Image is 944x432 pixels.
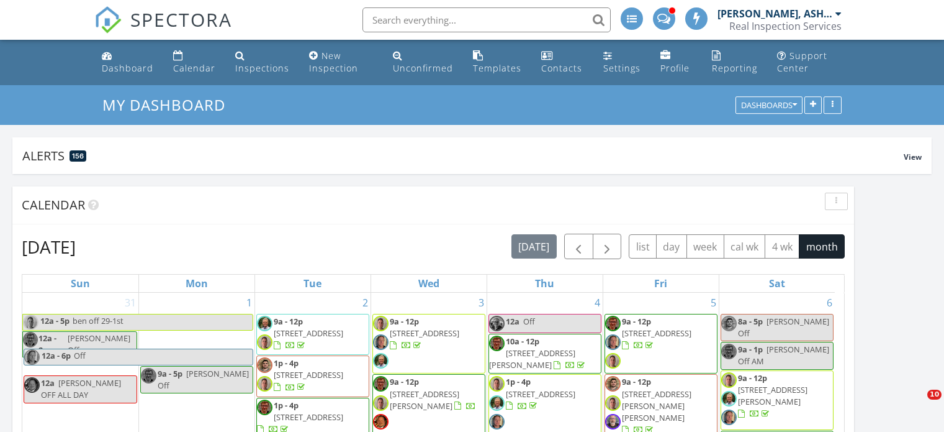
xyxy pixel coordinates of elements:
[766,275,788,292] a: Saturday
[362,7,611,32] input: Search everything...
[622,316,651,327] span: 9a - 12p
[373,376,389,392] img: brian.jpeg
[309,50,358,74] div: New Inspection
[605,316,621,331] img: brian.jpeg
[506,336,539,347] span: 10a - 12p
[41,377,55,388] span: 12a
[738,372,807,420] a: 9a - 12p [STREET_ADDRESS][PERSON_NAME]
[390,316,459,351] a: 9a - 12p [STREET_ADDRESS]
[72,152,84,160] span: 156
[274,411,343,423] span: [STREET_ADDRESS]
[274,328,343,339] span: [STREET_ADDRESS]
[130,6,232,32] span: SPECTORA
[652,275,670,292] a: Friday
[388,45,458,80] a: Unconfirmed
[41,377,121,400] span: [PERSON_NAME] OFF ALL DAY
[274,357,343,392] a: 1p - 4p [STREET_ADDRESS]
[605,334,621,350] img: selfie_2.png
[257,400,272,415] img: brian.jpeg
[772,45,847,80] a: Support Center
[41,349,71,365] span: 12a - 6p
[738,316,763,327] span: 8a - 5p
[506,388,575,400] span: [STREET_ADDRESS]
[94,6,122,34] img: The Best Home Inspection Software - Spectora
[73,315,124,326] span: ben off 29-1st
[68,333,130,356] span: [PERSON_NAME] Off
[902,390,932,420] iframe: Intercom live chat
[122,293,138,313] a: Go to August 31, 2025
[372,314,485,374] a: 9a - 12p [STREET_ADDRESS]
[68,275,92,292] a: Sunday
[158,368,249,391] span: [PERSON_NAME] Off
[707,45,762,80] a: Reporting
[506,376,575,411] a: 1p - 4p [STREET_ADDRESS]
[605,395,621,411] img: selfie.jpg
[24,349,40,365] img: selfie_2.png
[473,62,521,74] div: Templates
[799,234,845,259] button: month
[257,334,272,350] img: selfie.jpg
[256,314,369,355] a: 9a - 12p [STREET_ADDRESS]
[373,353,389,369] img: 20140629_193914.jpg
[24,377,40,393] img: selfie_.jpg
[738,344,763,355] span: 9a - 1p
[390,376,476,411] a: 9a - 12p [STREET_ADDRESS][PERSON_NAME]
[738,344,829,367] span: [PERSON_NAME] Off AM
[721,370,834,431] a: 9a - 12p [STREET_ADDRESS][PERSON_NAME]
[721,410,737,425] img: selfie_2.png
[735,97,802,114] button: Dashboards
[102,62,153,74] div: Dashboard
[904,152,922,162] span: View
[593,234,622,259] button: Next month
[476,293,487,313] a: Go to September 3, 2025
[274,316,303,327] span: 9a - 12p
[256,356,369,397] a: 1p - 4p [STREET_ADDRESS]
[717,7,832,20] div: [PERSON_NAME], ASHI Certified
[708,293,719,313] a: Go to September 5, 2025
[721,344,737,359] img: brian.jpeg
[506,376,531,387] span: 1p - 4p
[489,347,575,370] span: [STREET_ADDRESS][PERSON_NAME]
[168,45,220,80] a: Calendar
[141,368,156,384] img: brian.jpeg
[274,316,343,351] a: 9a - 12p [STREET_ADDRESS]
[274,357,299,369] span: 1p - 4p
[244,293,254,313] a: Go to September 1, 2025
[738,316,829,339] span: [PERSON_NAME] Off
[416,275,442,292] a: Wednesday
[40,315,70,330] span: 12a - 5p
[301,275,324,292] a: Tuesday
[605,314,717,374] a: 9a - 12p [STREET_ADDRESS]
[489,316,505,331] img: selfie_.png
[605,353,621,369] img: selfie.jpg
[373,395,389,411] img: selfie.jpg
[511,234,557,259] button: [DATE]
[373,334,389,350] img: selfie_2.png
[158,368,182,379] span: 9a - 5p
[741,101,797,110] div: Dashboards
[622,316,691,351] a: 9a - 12p [STREET_ADDRESS]
[230,45,294,80] a: Inspections
[360,293,371,313] a: Go to September 2, 2025
[603,62,641,74] div: Settings
[927,390,942,400] span: 10
[533,275,557,292] a: Thursday
[257,316,272,331] img: 20140629_193914.jpg
[489,336,505,351] img: brian.jpeg
[390,328,459,339] span: [STREET_ADDRESS]
[102,94,236,115] a: My Dashboard
[183,275,210,292] a: Monday
[536,45,588,80] a: Contacts
[22,147,904,164] div: Alerts
[629,234,657,259] button: list
[390,388,459,411] span: [STREET_ADDRESS][PERSON_NAME]
[235,62,289,74] div: Inspections
[390,376,419,387] span: 9a - 12p
[74,350,86,361] span: Off
[605,414,621,430] img: 70621596858__288f7849bc5b47598fabecf9cd2160cd.jpeg
[38,332,65,357] span: 12a - 2a
[373,414,389,430] img: selfie_.jpg
[23,315,38,330] img: selfie.jpg
[724,234,766,259] button: cal wk
[173,62,215,74] div: Calendar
